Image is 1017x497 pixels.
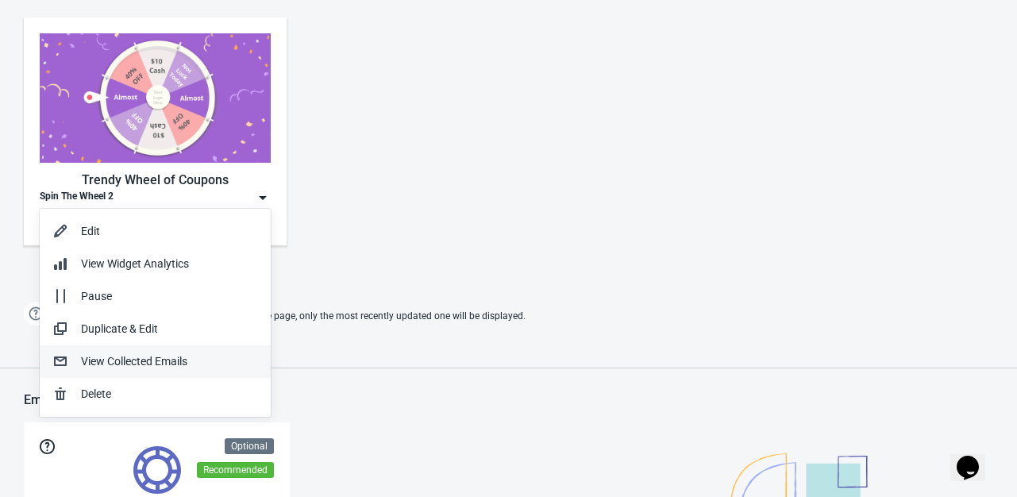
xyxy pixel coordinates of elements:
button: View Widget Analytics [40,248,271,280]
button: Pause [40,280,271,313]
button: Edit [40,215,271,248]
div: Trendy Wheel of Coupons [40,171,271,190]
button: View Collected Emails [40,345,271,378]
button: Duplicate & Edit [40,313,271,345]
div: Edit [81,223,258,240]
img: help.png [24,302,48,326]
span: View Widget Analytics [81,257,189,270]
img: tokens.svg [133,446,181,494]
div: Delete [81,386,258,403]
img: trendy_game.png [40,33,271,163]
span: If two Widgets are enabled and targeting the same page, only the most recently updated one will b... [56,303,526,329]
div: Recommended [197,462,274,478]
div: View Collected Emails [81,353,258,370]
div: Spin The Wheel 2 [40,190,114,206]
img: dropdown.png [255,190,271,206]
iframe: chat widget [950,433,1001,481]
div: Optional [225,438,274,454]
div: Pause [81,288,258,305]
button: Delete [40,378,271,410]
div: Duplicate & Edit [81,321,258,337]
